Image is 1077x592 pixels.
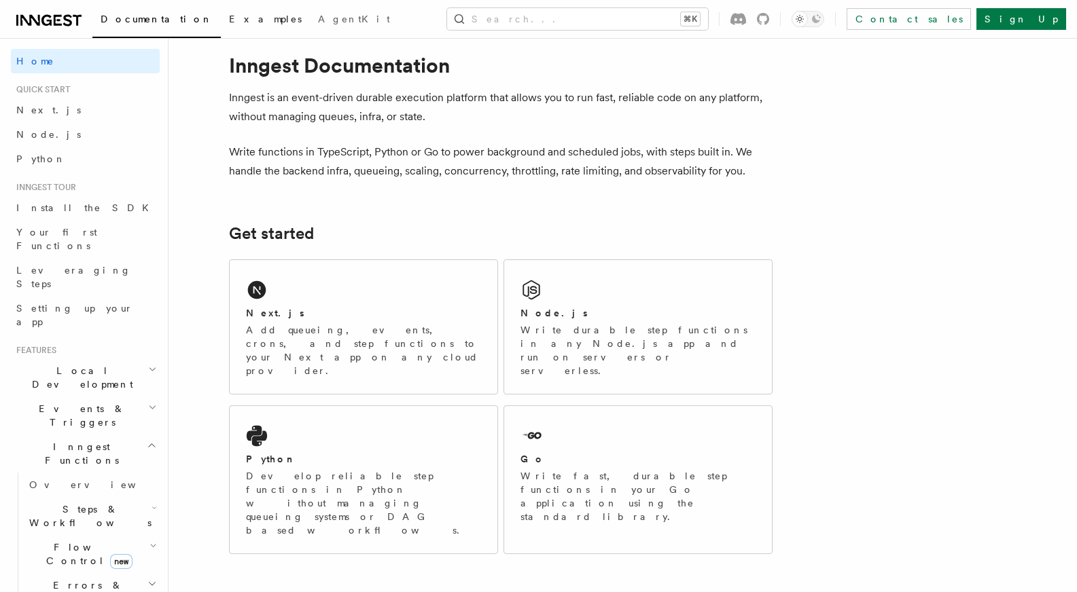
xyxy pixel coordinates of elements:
[246,323,481,377] p: Add queueing, events, crons, and step functions to your Next app on any cloud provider.
[16,303,133,327] span: Setting up your app
[11,396,160,434] button: Events & Triggers
[520,452,545,466] h2: Go
[246,306,304,320] h2: Next.js
[976,8,1066,30] a: Sign Up
[11,364,148,391] span: Local Development
[520,323,756,377] p: Write durable step functions in any Node.js app and run on servers or serverless.
[11,358,160,396] button: Local Development
[16,202,157,213] span: Install the SDK
[520,306,588,320] h2: Node.js
[16,105,81,115] span: Next.js
[229,259,498,394] a: Next.jsAdd queueing, events, crons, and step functions to your Next app on any cloud provider.
[24,540,149,568] span: Flow Control
[310,4,398,37] a: AgentKit
[11,84,70,95] span: Quick start
[101,14,213,24] span: Documentation
[16,129,81,140] span: Node.js
[229,224,314,243] a: Get started
[520,469,756,523] p: Write fast, durable step functions in your Go application using the standard library.
[24,497,160,535] button: Steps & Workflows
[11,296,160,334] a: Setting up your app
[246,452,296,466] h2: Python
[229,88,773,126] p: Inngest is an event-driven durable execution platform that allows you to run fast, reliable code ...
[24,535,160,573] button: Flow Controlnew
[92,4,221,38] a: Documentation
[11,49,160,73] a: Home
[246,469,481,537] p: Develop reliable step functions in Python without managing queueing systems or DAG based workflows.
[11,147,160,171] a: Python
[221,4,310,37] a: Examples
[229,143,773,181] p: Write functions in TypeScript, Python or Go to power background and scheduled jobs, with steps bu...
[11,122,160,147] a: Node.js
[504,259,773,394] a: Node.jsWrite durable step functions in any Node.js app and run on servers or serverless.
[16,227,97,251] span: Your first Functions
[504,405,773,554] a: GoWrite fast, durable step functions in your Go application using the standard library.
[229,14,302,24] span: Examples
[792,11,824,27] button: Toggle dark mode
[24,473,160,497] a: Overview
[11,402,148,429] span: Events & Triggers
[847,8,971,30] a: Contact sales
[11,440,147,467] span: Inngest Functions
[16,153,66,164] span: Python
[229,53,773,77] h1: Inngest Documentation
[229,405,498,554] a: PythonDevelop reliable step functions in Python without managing queueing systems or DAG based wo...
[447,8,708,30] button: Search...⌘K
[16,54,54,68] span: Home
[11,258,160,296] a: Leveraging Steps
[681,12,700,26] kbd: ⌘K
[11,345,56,356] span: Features
[11,98,160,122] a: Next.js
[11,434,160,473] button: Inngest Functions
[11,196,160,220] a: Install the SDK
[318,14,390,24] span: AgentKit
[24,502,152,530] span: Steps & Workflows
[16,265,131,289] span: Leveraging Steps
[11,220,160,258] a: Your first Functions
[11,182,76,193] span: Inngest tour
[110,554,133,569] span: new
[29,479,169,490] span: Overview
